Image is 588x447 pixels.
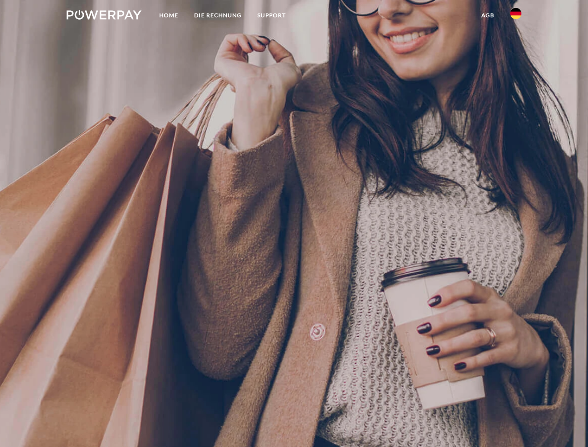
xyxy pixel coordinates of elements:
[67,10,142,20] img: logo-powerpay-white.svg
[250,7,294,24] a: SUPPORT
[510,8,521,19] img: de
[186,7,250,24] a: DIE RECHNUNG
[151,7,186,24] a: Home
[473,7,502,24] a: agb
